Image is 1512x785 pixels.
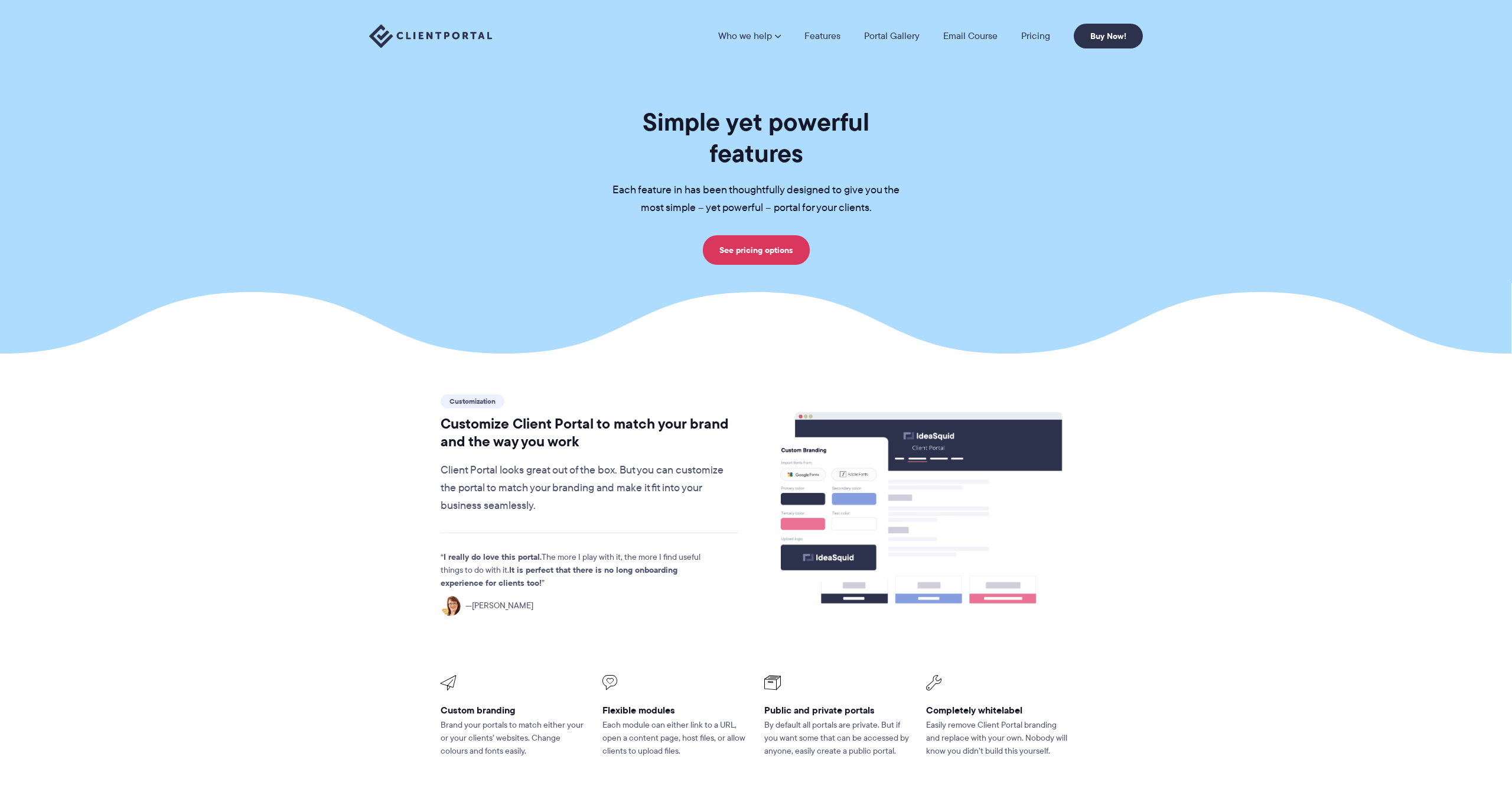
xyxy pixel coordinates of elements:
[441,394,504,408] span: Customization
[703,235,810,265] a: See pricing options
[764,719,910,758] p: By default all portals are private. But if you want some that can be accessed by anyone, easily c...
[441,551,718,590] p: The more I play with it, the more I find useful things to do with it.
[1074,24,1143,48] a: Buy Now!
[943,31,998,41] a: Email Course
[602,704,748,716] h3: Flexible modules
[764,704,910,716] h3: Public and private portals
[441,563,677,589] strong: It is perfect that there is no long onboarding experience for clients too!
[441,719,586,758] p: Brand your portals to match either your or your clients’ websites. Change colours and fonts easily.
[926,704,1071,716] h3: Completely whitelabel
[444,550,542,563] strong: I really do love this portal.
[441,462,739,515] p: Client Portal looks great out of the box. But you can customize the portal to match your branding...
[594,181,918,217] p: Each feature in has been thoughtfully designed to give you the most simple – yet powerful – porta...
[602,719,748,758] p: Each module can either link to a URL, open a content page, host files, or allow clients to upload...
[441,415,739,450] h2: Customize Client Portal to match your brand and the way you work
[1021,31,1050,41] a: Pricing
[926,719,1071,758] p: Easily remove Client Portal branding and replace with your own. Nobody will know you didn’t build...
[594,106,918,169] h1: Simple yet powerful features
[804,31,840,41] a: Features
[465,599,533,612] span: [PERSON_NAME]
[864,31,920,41] a: Portal Gallery
[718,31,781,41] a: Who we help
[441,704,586,716] h3: Custom branding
